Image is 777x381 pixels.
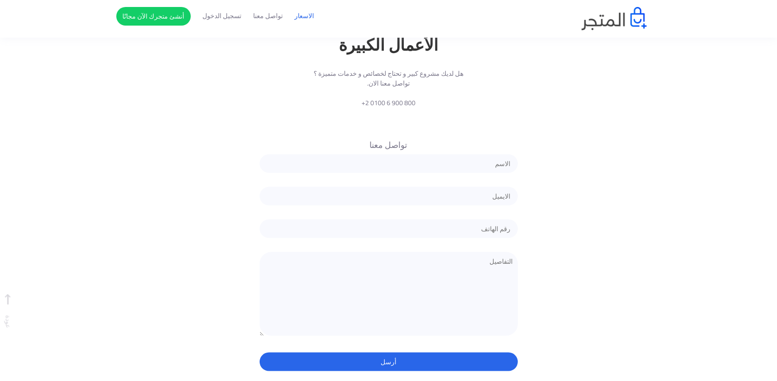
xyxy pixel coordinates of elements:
span: هل لديك مشروع كبير و تحتاج لخصائص و خدمات متميزة ؟ تواصل معنا الان. [313,69,464,88]
a: تواصل معنا [253,11,283,21]
h4: تواصل معنا [260,140,518,150]
button: أرسل [260,353,518,371]
a: تسجيل الدخول [202,11,241,21]
a: الاسعار [295,11,314,21]
span: عودة [2,294,14,328]
img: logo [582,7,647,30]
span: +2 0100 6 900 800 [313,98,464,108]
input: رقم الهاتف [260,220,518,238]
input: الايميل [260,187,518,206]
h2: الأعمال الكبيرة [123,33,654,57]
a: أنشئ متجرك الآن مجانًا [116,7,191,26]
input: الاسم [260,154,518,173]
